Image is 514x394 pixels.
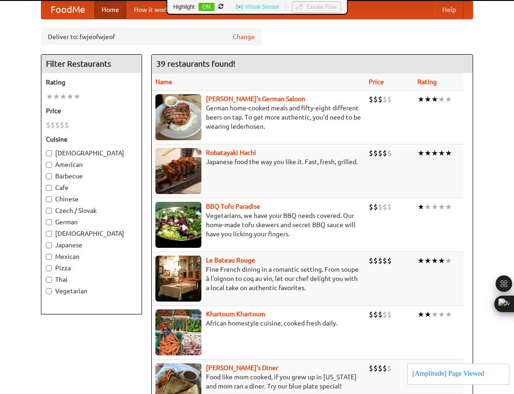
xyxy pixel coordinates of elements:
li: $ [378,148,383,158]
label: Czech / Slovak [46,206,137,215]
li: $ [369,202,373,212]
a: Home [94,0,126,19]
p: German home-cooked meals and fifty-eight different beers on tap. To get more authentic, you'd nee... [155,103,361,131]
input: [DEMOGRAPHIC_DATA] [46,150,52,156]
li: $ [378,202,383,212]
li: ★ [445,256,452,266]
li: ★ [417,309,424,320]
li: ★ [424,94,431,104]
a: Name [155,78,172,86]
label: Japanese [46,240,137,250]
li: $ [51,120,55,130]
li: $ [369,363,373,373]
li: ★ [417,363,424,373]
li: $ [46,120,51,130]
img: bateaurouge.jpg [155,256,201,302]
li: ★ [438,256,445,266]
b: Robatayaki Hachi [206,149,256,156]
a: How it works [126,0,179,19]
label: German [46,217,137,227]
label: [DEMOGRAPHIC_DATA] [46,148,137,158]
input: Pizza [46,265,52,271]
li: $ [387,94,392,104]
label: Thai [46,275,137,284]
input: Czech / Slovak [46,208,52,214]
li: $ [64,120,69,130]
li: ★ [438,363,445,373]
li: ★ [74,91,80,102]
label: Pizza [46,263,137,273]
li: ★ [424,309,431,320]
div: [Amplitude] Page Viewed [412,369,504,380]
li: ★ [431,363,438,373]
li: ★ [438,202,445,212]
li: $ [373,202,378,212]
input: Mexican [46,254,52,260]
li: ★ [445,94,452,104]
input: Barbecue [46,173,52,179]
p: Vegetarians, we have your BBQ needs covered. Our home-made tofu skewers and secret BBQ sauce will... [155,211,361,239]
ng-pluralize: 39 restaurants found! [156,59,235,68]
li: $ [369,94,373,104]
a: [PERSON_NAME]'s Diner [206,364,278,371]
li: $ [387,363,392,373]
li: ★ [431,148,438,158]
a: Rating [417,78,437,86]
label: Cafe [46,183,137,192]
div: Deliver to: fwjeofwjeof [41,29,262,45]
li: $ [55,120,60,130]
li: ★ [438,148,445,158]
label: Mexican [46,252,137,261]
li: $ [378,94,383,104]
li: ★ [46,91,53,102]
li: $ [387,309,392,320]
h5: Price [46,106,137,115]
li: ★ [445,148,452,158]
input: German [46,219,52,225]
label: Vegetarian [46,286,137,296]
input: American [46,162,52,168]
a: BBQ Tofu Paradise [206,203,260,210]
input: Chinese [46,196,52,202]
h5: Rating [46,78,137,87]
li: $ [383,309,387,320]
li: ★ [424,363,431,373]
li: ★ [445,309,452,320]
li: $ [373,309,378,320]
a: Price [369,78,384,86]
img: tofuparadise.jpg [155,202,201,248]
li: ★ [417,202,424,212]
li: $ [373,148,378,158]
li: $ [383,148,387,158]
input: Vegetarian [46,288,52,294]
a: Khartoum Khartoum [206,310,265,318]
li: ★ [424,202,431,212]
a: Change [233,32,255,41]
li: $ [383,256,387,266]
input: Thai [46,277,52,283]
li: ★ [431,202,438,212]
li: $ [387,202,392,212]
li: $ [378,309,383,320]
p: Food like mom cooked, if you grew up in [US_STATE] and mom ran a diner. Try our blue plate special! [155,372,361,391]
li: ★ [431,309,438,320]
a: FoodMe [41,0,94,19]
li: $ [383,202,387,212]
li: ★ [67,91,74,102]
li: $ [378,363,383,373]
a: [PERSON_NAME]'s German Saloon [206,95,305,103]
a: Le Bateau Rouge [206,257,255,264]
li: $ [369,148,373,158]
img: khartoum.jpg [155,309,201,355]
label: [DEMOGRAPHIC_DATA] [46,229,137,238]
label: Chinese [46,194,137,204]
li: ★ [417,148,424,158]
p: Japanese food the way you like it. Fast, fresh, grilled. [155,157,361,166]
li: $ [369,256,373,266]
label: Barbecue [46,171,137,181]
